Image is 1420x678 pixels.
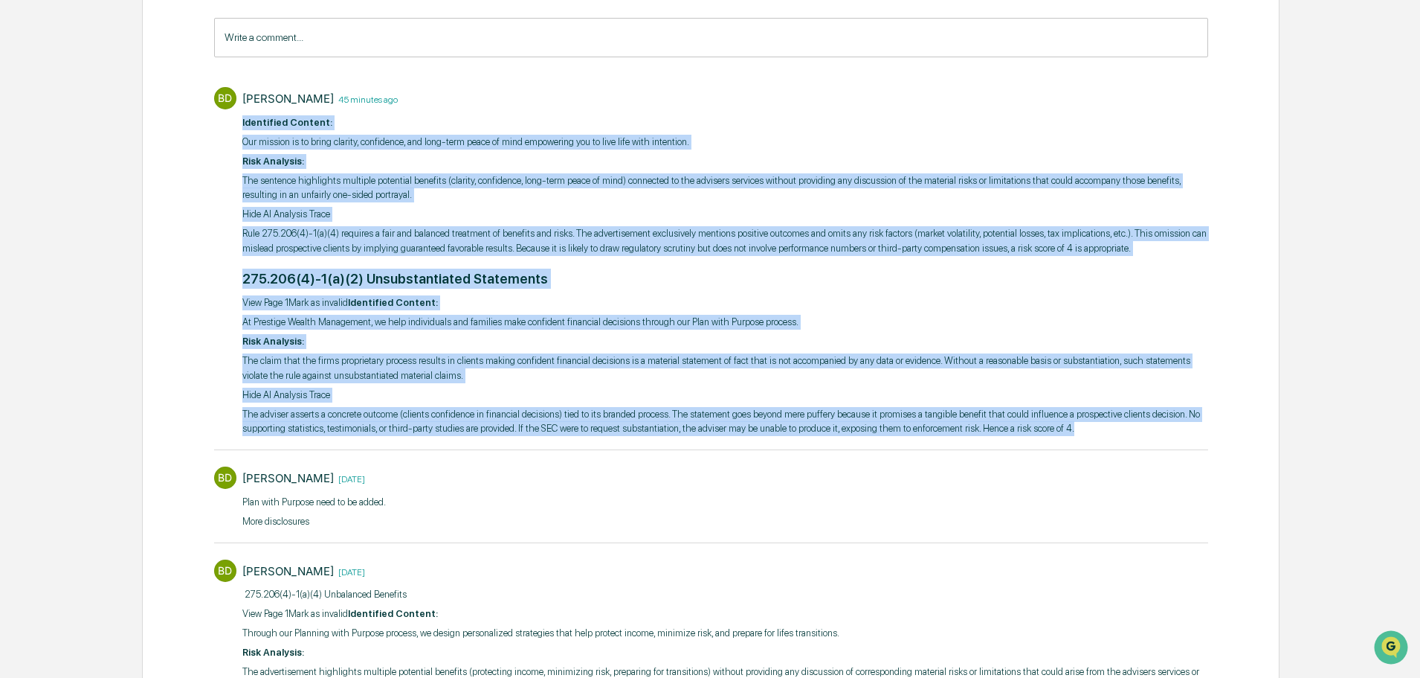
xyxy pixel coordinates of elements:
button: Start new chat [253,118,271,136]
strong: Identified Content: [348,297,438,308]
p: ​ [242,115,1208,130]
strong: Risk Analysis: [242,647,304,658]
div: We're available if you need us! [51,129,188,141]
div: [PERSON_NAME] [242,92,334,106]
p: The sentence highlights multiple potential benefits (clarity, confidence, long-term peace of mind... [242,173,1208,202]
p: More disclosures​ [242,514,386,529]
div: BD [214,467,236,489]
p: View Page 1Mark as invalid [242,295,1208,310]
p: Hide AI Analysis Trace [242,207,1208,222]
a: 🖐️Preclearance [9,182,102,208]
div: [PERSON_NAME] [242,564,334,578]
strong: Risk Analysis: [242,336,304,347]
div: [PERSON_NAME] [242,471,334,485]
strong: Identified Content: [348,608,438,619]
p: ​ 275.206(4)-1(a)(4) Unbalanced Benefits [242,587,1208,602]
p: Plan with Purpose need to be added. [242,495,386,510]
h3: 275.206(4)-1(a)(2) Unsubstantiated Statements [242,269,1208,289]
a: 🗄️Attestations [102,182,190,208]
img: 1746055101610-c473b297-6a78-478c-a979-82029cc54cd1 [15,114,42,141]
div: 🖐️ [15,189,27,201]
span: Attestations [123,188,184,202]
a: Powered byPylon [105,252,180,263]
time: Saturday, August 30, 2025 at 2:03:59 PM CDT [334,565,365,578]
div: BD [214,560,236,582]
a: 🔎Data Lookup [9,210,100,237]
p: Rule 275.206(4)-1(a)(4) requires a fair and balanced treatment of benefits and risks. The adverti... [242,226,1208,255]
p: How can we help? [15,31,271,55]
span: Preclearance [30,188,96,202]
iframe: Open customer support [1372,629,1413,669]
time: Saturday, August 30, 2025 at 2:04:52 PM CDT [334,472,365,484]
time: Wednesday, September 3, 2025 at 2:53:21 PM CDT [334,92,398,105]
div: 🔎 [15,217,27,229]
p: The adviser asserts a concrete outcome (clients confidence in financial decisions) tied to its br... [242,407,1208,436]
span: Data Lookup [30,216,94,231]
strong: Risk Analysis: [242,156,304,167]
p: Hide AI Analysis Trace [242,388,1208,403]
p: At Prestige Wealth Management, we help individuals and families make confident financial decision... [242,315,1208,330]
span: Pylon [148,252,180,263]
p: Through our Planning with Purpose process, we design personalized strategies that help protect in... [242,626,1208,641]
p: View Page 1Mark as invalid [242,607,1208,621]
strong: Identified Content: [242,117,332,128]
div: BD [214,87,236,109]
div: 🗄️ [108,189,120,201]
p: Our mission is to bring clarity, confidence, and long-term peace of mind empowering you to live l... [242,135,1208,150]
p: The claim that the firms proprietary process results in clients making confident financial decisi... [242,354,1208,383]
div: Start new chat [51,114,244,129]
